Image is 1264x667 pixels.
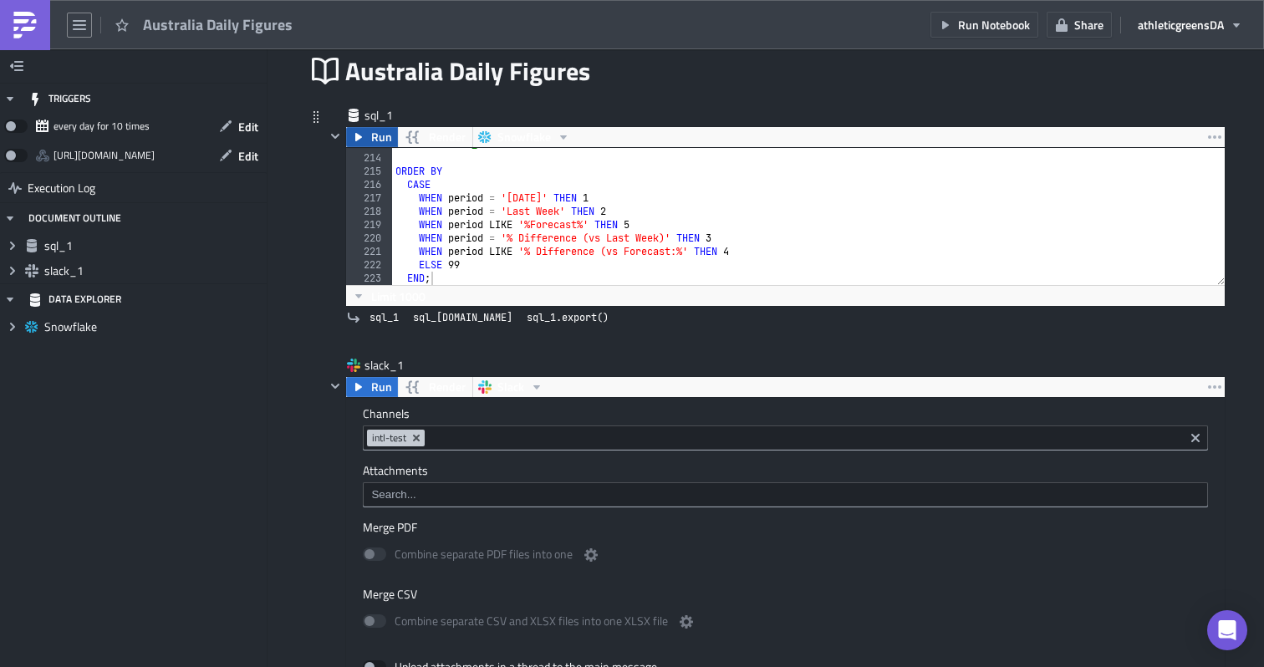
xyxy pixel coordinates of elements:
[44,263,262,278] span: slack_1
[28,284,121,314] div: DATA EXPLORER
[238,118,258,135] span: Edit
[44,319,262,334] span: Snowflake
[1047,12,1112,38] button: Share
[28,84,91,114] div: TRIGGERS
[397,127,473,147] button: Render
[472,127,576,147] button: Snowflake
[371,127,392,147] span: Run
[346,377,398,397] button: Run
[429,127,466,147] span: Render
[28,173,95,203] span: Execution Log
[527,309,609,326] span: sql_1.export()
[346,151,392,165] div: 214
[472,377,549,397] button: Slack
[1129,12,1251,38] button: athleticgreensDA
[408,309,517,326] a: sql_[DOMAIN_NAME]
[28,203,121,233] div: DOCUMENT OUTLINE
[346,245,392,258] div: 221
[371,377,392,397] span: Run
[930,12,1038,38] button: Run Notebook
[346,165,392,178] div: 215
[676,612,696,632] button: Combine separate CSV and XLSX files into one XLSX file
[346,232,392,245] div: 220
[958,16,1030,33] span: Run Notebook
[1074,16,1103,33] span: Share
[325,376,345,396] button: Hide content
[346,178,392,191] div: 216
[497,127,551,147] span: Snowflake
[143,14,294,35] span: Australia Daily Figures
[44,238,262,253] span: sql_1
[1138,16,1224,33] span: athleticgreens DA
[54,114,150,139] div: every day for 10 times
[397,377,473,397] button: Render
[522,309,614,326] a: sql_1.export()
[211,143,267,169] button: Edit
[371,288,426,305] span: Limit 1000
[429,377,466,397] span: Render
[346,205,392,218] div: 218
[497,377,524,397] span: Slack
[12,12,38,38] img: PushMetrics
[54,143,155,168] div: https://pushmetrics.io/api/v1/report/W2rb76gLDw/webhook?token=5c35fc8ceb0246ce87e8bc45415e66e2
[363,520,1208,535] label: Merge PDF
[363,406,1208,421] label: Channels
[410,430,425,446] button: Remove Tag
[325,126,345,146] button: Hide content
[211,114,267,140] button: Edit
[363,587,1208,602] label: Merge CSV
[346,127,398,147] button: Run
[413,309,512,326] span: sql_[DOMAIN_NAME]
[363,545,601,566] label: Combine separate PDF files into one
[364,357,431,374] span: slack_1
[346,191,392,205] div: 217
[370,309,399,326] span: sql_1
[363,612,696,633] label: Combine separate CSV and XLSX files into one XLSX file
[346,286,431,306] button: Limit 1000
[364,107,431,124] span: sql_1
[346,272,392,285] div: 223
[367,486,1202,503] input: Search...
[238,147,258,165] span: Edit
[346,218,392,232] div: 219
[581,545,601,565] button: Combine separate PDF files into one
[363,463,1208,478] label: Attachments
[346,258,392,272] div: 222
[1207,610,1247,650] div: Open Intercom Messenger
[372,431,406,445] span: intl-test
[1185,428,1205,448] button: Clear selected items
[345,53,592,90] span: Australia Daily Figures
[364,309,404,326] a: sql_1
